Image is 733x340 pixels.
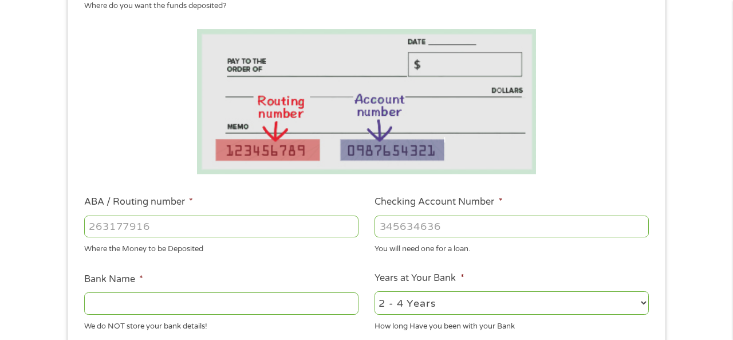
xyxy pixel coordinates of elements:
[84,316,358,332] div: We do NOT store your bank details!
[84,196,193,208] label: ABA / Routing number
[375,216,649,237] input: 345634636
[197,29,536,174] img: Routing number location
[84,273,143,286] label: Bank Name
[375,196,502,208] label: Checking Account Number
[375,272,464,284] label: Years at Your Bank
[84,1,641,12] div: Where do you want the funds deposited?
[84,240,358,255] div: Where the Money to be Deposited
[375,240,649,255] div: You will need one for a loan.
[84,216,358,237] input: 263177916
[375,316,649,332] div: How long Have you been with your Bank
